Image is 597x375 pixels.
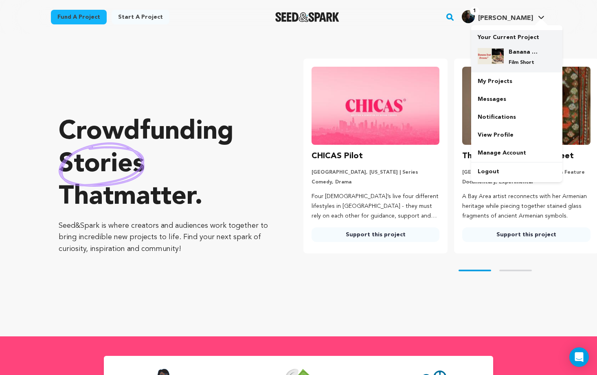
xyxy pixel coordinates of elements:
[478,30,556,41] p: Your Current Project
[275,12,339,22] a: Seed&Spark Homepage
[460,9,546,26] span: Joey C.'s Profile
[59,116,271,214] p: Crowdfunding that .
[471,144,562,162] a: Manage Account
[462,169,590,176] p: [GEOGRAPHIC_DATA], [US_STATE] | Film Feature
[112,10,169,24] a: Start a project
[312,227,440,242] a: Support this project
[460,9,546,23] a: Joey C.'s Profile
[312,169,440,176] p: [GEOGRAPHIC_DATA], [US_STATE] | Series
[471,90,562,108] a: Messages
[569,347,589,367] div: Open Intercom Messenger
[275,12,339,22] img: Seed&Spark Logo Dark Mode
[509,59,538,66] p: Film Short
[471,163,562,181] a: Logout
[471,72,562,90] a: My Projects
[462,179,590,185] p: Documentary, Experimental
[471,108,562,126] a: Notifications
[462,150,574,163] h3: The Dragon Under Our Feet
[312,192,440,221] p: Four [DEMOGRAPHIC_DATA]’s live four different lifestyles in [GEOGRAPHIC_DATA] - they must rely on...
[478,30,556,72] a: Your Current Project Banana Seat Dreams Film Short
[51,10,107,24] a: Fund a project
[470,7,479,15] span: 1
[478,48,504,64] img: f1055e2b83cb3838.jpg
[312,150,363,163] h3: CHICAS Pilot
[462,10,533,23] div: Joey C.'s Profile
[462,227,590,242] a: Support this project
[312,67,440,145] img: CHICAS Pilot image
[59,220,271,255] p: Seed&Spark is where creators and audiences work together to bring incredible new projects to life...
[478,15,533,22] span: [PERSON_NAME]
[509,48,538,56] h4: Banana Seat Dreams
[59,142,145,187] img: hand sketched image
[114,184,195,210] span: matter
[312,179,440,185] p: Comedy, Drama
[462,10,475,23] img: IMG_0262.jpg
[471,126,562,144] a: View Profile
[462,67,590,145] img: The Dragon Under Our Feet image
[462,192,590,221] p: A Bay Area artist reconnects with her Armenian heritage while piecing together stained glass frag...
